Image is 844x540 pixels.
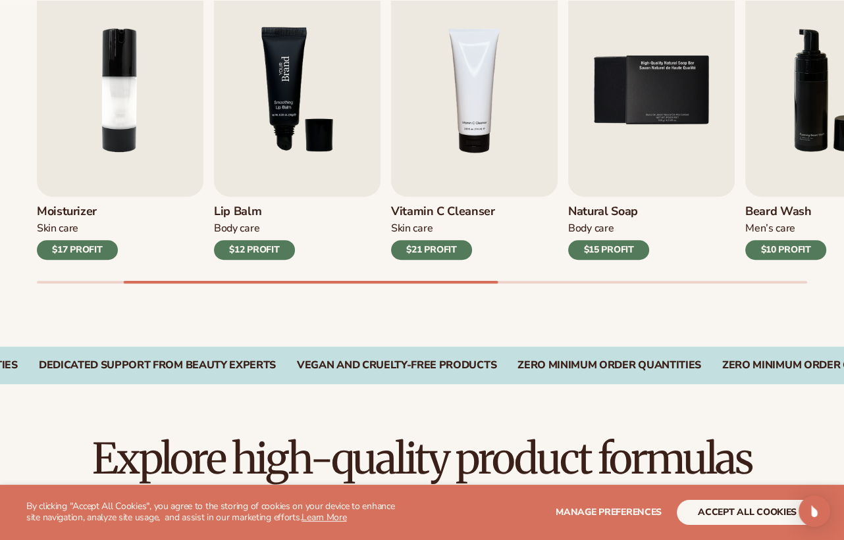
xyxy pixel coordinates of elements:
[37,205,118,219] h3: Moisturizer
[391,240,472,260] div: $21 PROFIT
[37,240,118,260] div: $17 PROFIT
[391,205,495,219] h3: Vitamin C Cleanser
[745,240,826,260] div: $10 PROFIT
[745,222,826,235] div: Men’s Care
[39,359,276,372] div: DEDICATED SUPPORT FROM BEAUTY EXPERTS
[568,205,649,219] h3: Natural Soap
[517,359,701,372] div: Zero Minimum Order QuantitieS
[214,240,295,260] div: $12 PROFIT
[37,222,118,235] div: Skin Care
[391,222,495,235] div: Skin Care
[26,501,396,524] p: By clicking "Accept All Cookies", you agree to the storing of cookies on your device to enhance s...
[302,511,346,524] a: Learn More
[214,222,295,235] div: Body Care
[677,500,818,525] button: accept all cookies
[297,359,496,372] div: Vegan and Cruelty-Free Products
[799,495,830,527] div: Open Intercom Messenger
[37,437,807,481] h2: Explore high-quality product formulas
[214,205,295,219] h3: Lip Balm
[556,500,662,525] button: Manage preferences
[568,240,649,260] div: $15 PROFIT
[568,222,649,235] div: Body Care
[556,506,662,518] span: Manage preferences
[745,205,826,219] h3: Beard Wash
